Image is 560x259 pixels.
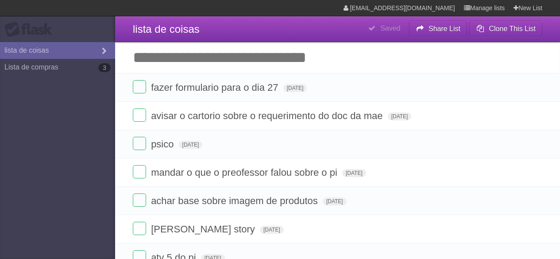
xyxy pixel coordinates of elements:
label: Done [133,193,146,207]
b: 3 [98,63,111,72]
span: [PERSON_NAME] story [151,224,257,235]
span: [DATE] [260,226,284,234]
span: mandar o que o preofessor falou sobre o pi [151,167,340,178]
button: Clone This List [469,21,542,37]
span: psico [151,139,176,150]
span: [DATE] [179,141,203,149]
span: [DATE] [323,197,347,205]
div: Flask [4,22,58,38]
b: Clone This List [489,25,536,32]
label: Done [133,165,146,178]
label: Done [133,108,146,122]
label: Done [133,222,146,235]
span: [DATE] [388,112,412,120]
span: achar base sobre imagem de produtos [151,195,320,206]
span: [DATE] [283,84,307,92]
span: fazer formulario para o dia 27 [151,82,280,93]
span: lista de coisas [133,23,200,35]
label: Done [133,137,146,150]
button: Share List [409,21,467,37]
b: Saved [380,24,400,32]
span: [DATE] [342,169,366,177]
b: Share List [429,25,460,32]
span: avisar o cartorio sobre o requerimento do doc da mae [151,110,385,121]
label: Done [133,80,146,93]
